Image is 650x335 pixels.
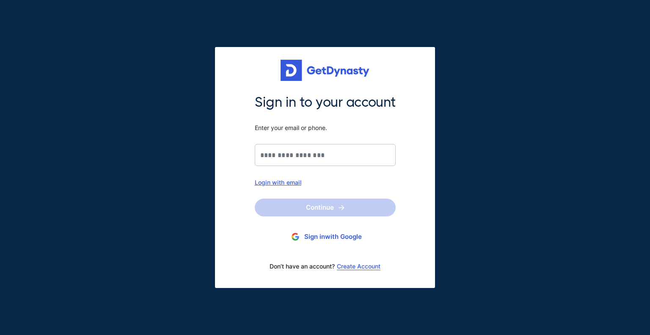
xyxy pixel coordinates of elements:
[255,124,396,132] span: Enter your email or phone.
[255,229,396,245] button: Sign inwith Google
[255,257,396,275] div: Don’t have an account?
[255,94,396,111] span: Sign in to your account
[281,60,369,81] img: Get started for free with Dynasty Trust Company
[255,179,396,186] div: Login with email
[337,263,380,270] a: Create Account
